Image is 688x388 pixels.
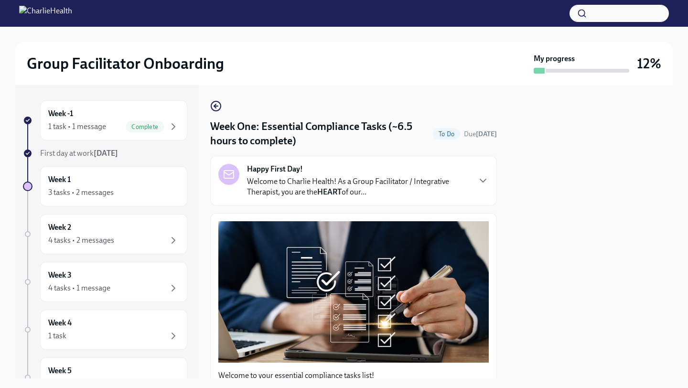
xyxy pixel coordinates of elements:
[48,331,66,341] div: 1 task
[210,119,429,148] h4: Week One: Essential Compliance Tasks (~6.5 hours to complete)
[19,6,72,21] img: CharlieHealth
[464,129,497,139] span: October 6th, 2025 10:00
[247,164,303,174] strong: Happy First Day!
[23,100,187,140] a: Week -11 task • 1 messageComplete
[218,221,489,362] button: Zoom image
[23,166,187,206] a: Week 13 tasks • 2 messages
[48,187,114,198] div: 3 tasks • 2 messages
[317,187,342,196] strong: HEART
[48,318,72,328] h6: Week 4
[48,270,72,280] h6: Week 3
[48,174,71,185] h6: Week 1
[48,283,110,293] div: 4 tasks • 1 message
[48,108,73,119] h6: Week -1
[48,222,71,233] h6: Week 2
[218,370,489,381] p: Welcome to your essential compliance tasks list!
[464,130,497,138] span: Due
[476,130,497,138] strong: [DATE]
[23,148,187,159] a: First day at work[DATE]
[637,55,661,72] h3: 12%
[433,130,460,138] span: To Do
[48,121,106,132] div: 1 task • 1 message
[27,54,224,73] h2: Group Facilitator Onboarding
[23,214,187,254] a: Week 24 tasks • 2 messages
[48,366,72,376] h6: Week 5
[48,235,114,246] div: 4 tasks • 2 messages
[40,149,118,158] span: First day at work
[126,123,164,130] span: Complete
[534,54,575,64] strong: My progress
[94,149,118,158] strong: [DATE]
[247,176,470,197] p: Welcome to Charlie Health! As a Group Facilitator / Integrative Therapist, you are the of our...
[23,310,187,350] a: Week 41 task
[23,262,187,302] a: Week 34 tasks • 1 message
